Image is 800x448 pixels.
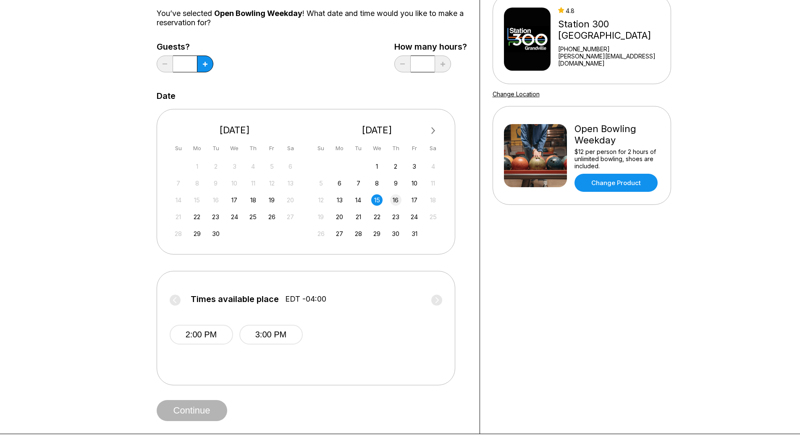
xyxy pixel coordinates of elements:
div: Fr [266,143,278,154]
div: Choose Wednesday, October 29th, 2025 [371,228,383,239]
div: Choose Monday, October 6th, 2025 [334,178,345,189]
button: 2:00 PM [170,325,233,345]
div: Choose Wednesday, October 8th, 2025 [371,178,383,189]
div: Choose Thursday, October 23rd, 2025 [390,211,401,223]
div: You’ve selected ! What date and time would you like to make a reservation for? [157,9,467,27]
div: Not available Monday, September 8th, 2025 [191,178,203,189]
div: Mo [334,143,345,154]
div: Choose Friday, October 10th, 2025 [409,178,420,189]
div: Su [173,143,184,154]
div: Choose Thursday, October 9th, 2025 [390,178,401,189]
div: Choose Tuesday, September 23rd, 2025 [210,211,221,223]
div: Not available Sunday, September 21st, 2025 [173,211,184,223]
span: Open Bowling Weekday [214,9,302,18]
label: Guests? [157,42,213,51]
div: Not available Sunday, October 26th, 2025 [315,228,327,239]
div: Not available Sunday, October 19th, 2025 [315,211,327,223]
div: Choose Monday, October 27th, 2025 [334,228,345,239]
div: Choose Tuesday, October 28th, 2025 [353,228,364,239]
div: Not available Thursday, September 11th, 2025 [247,178,259,189]
div: [DATE] [170,125,300,136]
div: Su [315,143,327,154]
div: Choose Monday, October 13th, 2025 [334,194,345,206]
div: Choose Tuesday, October 21st, 2025 [353,211,364,223]
div: Not available Monday, September 1st, 2025 [191,161,203,172]
div: Th [247,143,259,154]
span: EDT -04:00 [285,294,326,304]
div: month 2025-09 [172,160,298,239]
div: Choose Monday, September 22nd, 2025 [191,211,203,223]
div: Choose Friday, October 17th, 2025 [409,194,420,206]
div: Choose Wednesday, October 22nd, 2025 [371,211,383,223]
div: Not available Saturday, September 13th, 2025 [285,178,296,189]
div: Choose Tuesday, September 30th, 2025 [210,228,221,239]
span: Times available place [191,294,279,304]
div: Choose Tuesday, October 14th, 2025 [353,194,364,206]
div: Choose Wednesday, October 15th, 2025 [371,194,383,206]
div: Not available Saturday, October 4th, 2025 [428,161,439,172]
label: How many hours? [394,42,467,51]
div: Choose Friday, October 31st, 2025 [409,228,420,239]
div: Not available Saturday, September 27th, 2025 [285,211,296,223]
div: Choose Monday, October 20th, 2025 [334,211,345,223]
div: Choose Friday, October 24th, 2025 [409,211,420,223]
div: [DATE] [312,125,442,136]
div: Choose Thursday, October 2nd, 2025 [390,161,401,172]
div: Choose Monday, September 29th, 2025 [191,228,203,239]
img: Open Bowling Weekday [504,124,567,187]
div: [PHONE_NUMBER] [558,45,667,53]
div: Not available Saturday, October 18th, 2025 [428,194,439,206]
div: We [371,143,383,154]
div: Tu [210,143,221,154]
div: Choose Wednesday, September 17th, 2025 [229,194,240,206]
div: Not available Wednesday, September 10th, 2025 [229,178,240,189]
div: Choose Thursday, September 25th, 2025 [247,211,259,223]
div: $12 per person for 2 hours of unlimited bowling, shoes are included. [574,148,660,170]
div: Choose Wednesday, September 24th, 2025 [229,211,240,223]
div: Not available Saturday, September 20th, 2025 [285,194,296,206]
div: Choose Friday, September 19th, 2025 [266,194,278,206]
button: 3:00 PM [239,325,303,345]
div: Not available Sunday, September 28th, 2025 [173,228,184,239]
div: Open Bowling Weekday [574,123,660,146]
div: Choose Wednesday, October 1st, 2025 [371,161,383,172]
div: Fr [409,143,420,154]
button: Next Month [427,124,440,138]
a: Change Location [493,90,540,98]
div: Choose Thursday, October 30th, 2025 [390,228,401,239]
div: Choose Friday, September 26th, 2025 [266,211,278,223]
a: [PERSON_NAME][EMAIL_ADDRESS][DOMAIN_NAME] [558,53,667,67]
div: Not available Tuesday, September 9th, 2025 [210,178,221,189]
div: Not available Tuesday, September 2nd, 2025 [210,161,221,172]
div: Not available Wednesday, September 3rd, 2025 [229,161,240,172]
img: Station 300 Grandville [504,8,551,71]
div: Not available Monday, September 15th, 2025 [191,194,203,206]
div: Not available Friday, September 5th, 2025 [266,161,278,172]
div: Not available Sunday, October 12th, 2025 [315,194,327,206]
div: Choose Thursday, October 16th, 2025 [390,194,401,206]
div: Not available Sunday, September 7th, 2025 [173,178,184,189]
div: Not available Friday, September 12th, 2025 [266,178,278,189]
div: Not available Saturday, October 25th, 2025 [428,211,439,223]
div: Choose Tuesday, October 7th, 2025 [353,178,364,189]
div: Not available Tuesday, September 16th, 2025 [210,194,221,206]
div: Mo [191,143,203,154]
div: Sa [285,143,296,154]
div: Not available Saturday, October 11th, 2025 [428,178,439,189]
div: We [229,143,240,154]
div: Station 300 [GEOGRAPHIC_DATA] [558,19,667,41]
div: Tu [353,143,364,154]
div: 4.8 [558,7,667,14]
div: Choose Thursday, September 18th, 2025 [247,194,259,206]
div: Not available Saturday, September 6th, 2025 [285,161,296,172]
div: Not available Thursday, September 4th, 2025 [247,161,259,172]
div: month 2025-10 [314,160,440,239]
label: Date [157,91,176,101]
div: Th [390,143,401,154]
div: Not available Sunday, October 5th, 2025 [315,178,327,189]
a: Change Product [574,174,658,192]
div: Choose Friday, October 3rd, 2025 [409,161,420,172]
div: Sa [428,143,439,154]
div: Not available Sunday, September 14th, 2025 [173,194,184,206]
